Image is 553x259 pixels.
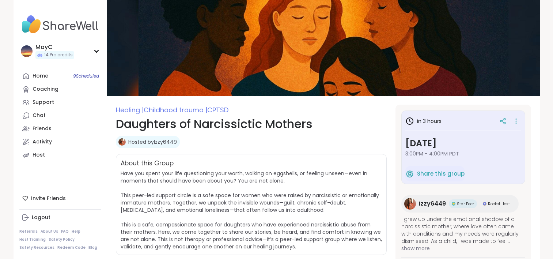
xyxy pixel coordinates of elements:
[207,105,228,115] span: CPTSD
[72,229,80,234] a: Help
[405,150,521,157] span: 3:00PM - 4:00PM PDT
[33,86,58,93] div: Coaching
[405,166,465,181] button: Share this group
[21,45,33,57] img: MayC
[457,201,474,207] span: Star Peer
[61,229,69,234] a: FAQ
[33,151,45,159] div: Host
[19,135,101,149] a: Activity
[19,237,46,242] a: Host Training
[44,52,73,58] span: 14 Pro credits
[33,138,52,146] div: Activity
[41,229,58,234] a: About Us
[419,199,446,208] span: Izzy6449
[19,12,101,37] img: ShareWell Nav Logo
[488,201,510,207] span: Rocket Host
[116,115,387,133] h1: Daughters of Narcissictic Mothers
[73,73,99,79] span: 9 Scheduled
[19,122,101,135] a: Friends
[128,138,177,146] a: Hosted byIzzy6449
[144,105,207,115] span: Childhood trauma |
[19,96,101,109] a: Support
[121,159,174,168] h2: About this Group
[401,195,519,213] a: Izzy6449Izzy6449Star PeerStar PeerRocket HostRocket Host
[19,109,101,122] a: Chat
[33,112,46,119] div: Chat
[405,117,442,125] h3: in 3 hours
[405,169,414,178] img: ShareWell Logomark
[19,211,101,224] a: Logout
[401,215,525,245] span: I grew up under the emotional shadow of a narcissistic mother, where love often came with conditi...
[417,170,465,178] span: Share this group
[33,125,52,132] div: Friends
[35,43,74,51] div: MayC
[88,245,97,250] a: Blog
[32,214,50,221] div: Logout
[19,83,101,96] a: Coaching
[121,170,382,250] span: Have you spent your life questioning your worth, walking on eggshells, or feeling unseen—even in ...
[404,198,416,210] img: Izzy6449
[49,237,75,242] a: Safety Policy
[19,245,54,250] a: Safety Resources
[19,149,101,162] a: Host
[118,138,126,146] img: Izzy6449
[57,245,86,250] a: Redeem Code
[483,202,486,206] img: Rocket Host
[116,105,144,115] span: Healing |
[33,99,54,106] div: Support
[452,202,455,206] img: Star Peer
[405,137,521,150] h3: [DATE]
[19,192,101,205] div: Invite Friends
[33,72,48,80] div: Home
[19,70,101,83] a: Home9Scheduled
[401,245,525,252] span: show more
[19,229,38,234] a: Referrals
